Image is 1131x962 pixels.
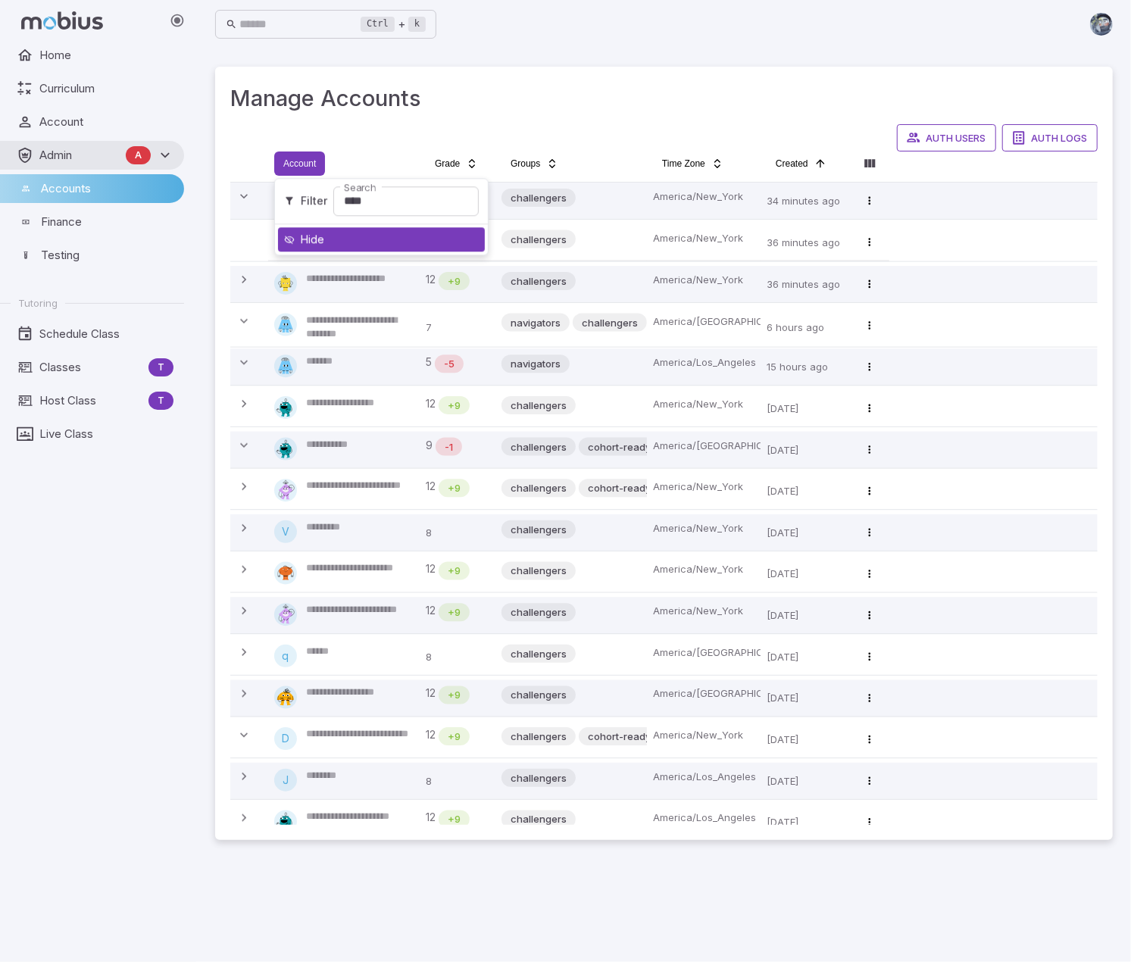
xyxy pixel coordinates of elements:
[361,17,395,32] kbd: Ctrl
[361,15,426,33] div: +
[301,194,327,209] span: Filter
[344,180,376,195] label: Search
[1090,13,1113,36] img: andrew.jpg
[408,17,426,32] kbd: k
[278,227,485,251] div: Hide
